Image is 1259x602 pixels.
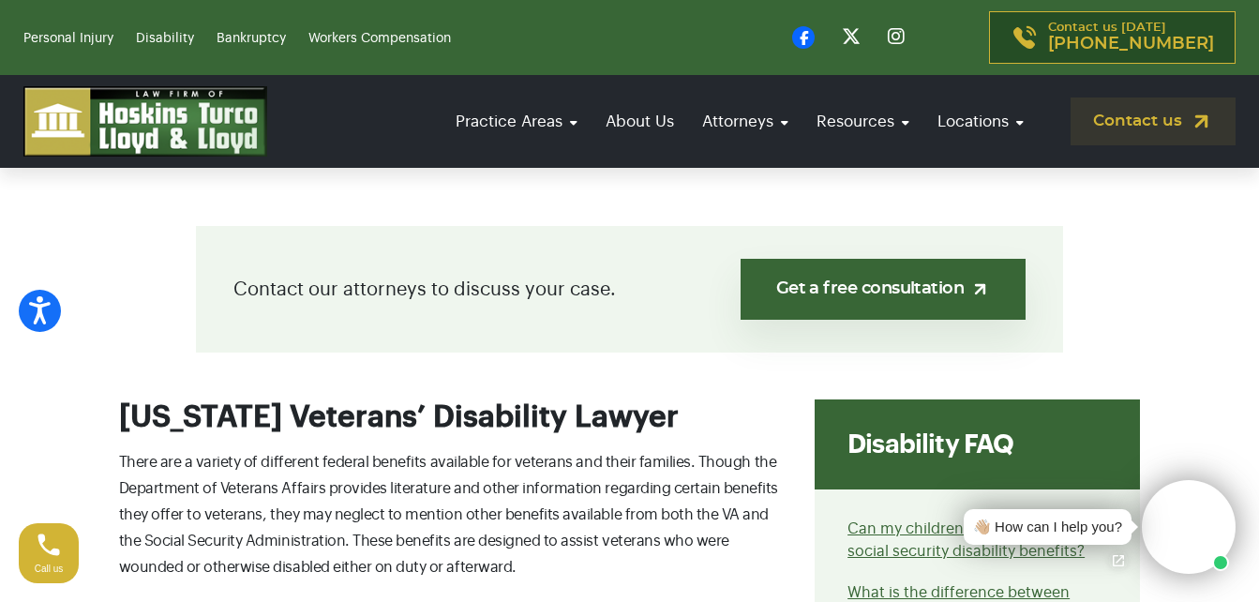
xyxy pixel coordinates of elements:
a: Personal Injury [23,32,113,45]
a: Open chat [1099,541,1138,580]
div: Disability FAQ [815,399,1140,489]
a: Bankruptcy [217,32,286,45]
a: Disability [136,32,194,45]
a: Resources [807,95,919,148]
a: Contact us [1071,98,1236,145]
a: Practice Areas [446,95,587,148]
div: Contact our attorneys to discuss your case. [196,226,1063,353]
span: Call us [35,564,64,574]
img: arrow-up-right-light.svg [970,279,990,299]
a: Get a free consultation [741,259,1026,320]
a: Contact us [DATE][PHONE_NUMBER] [989,11,1236,64]
img: logo [23,86,267,157]
p: There are a variety of different federal benefits available for veterans and their families. Thou... [119,449,793,580]
a: About Us [596,95,683,148]
a: Locations [928,95,1033,148]
a: Can my children or spouse receive social security disability benefits? [847,521,1093,559]
div: 👋🏼 How can I help you? [973,517,1122,538]
h2: [US_STATE] Veterans’ Disability Lawyer [119,399,793,435]
p: Contact us [DATE] [1048,22,1214,53]
a: Attorneys [693,95,798,148]
a: Workers Compensation [308,32,451,45]
span: [PHONE_NUMBER] [1048,35,1214,53]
